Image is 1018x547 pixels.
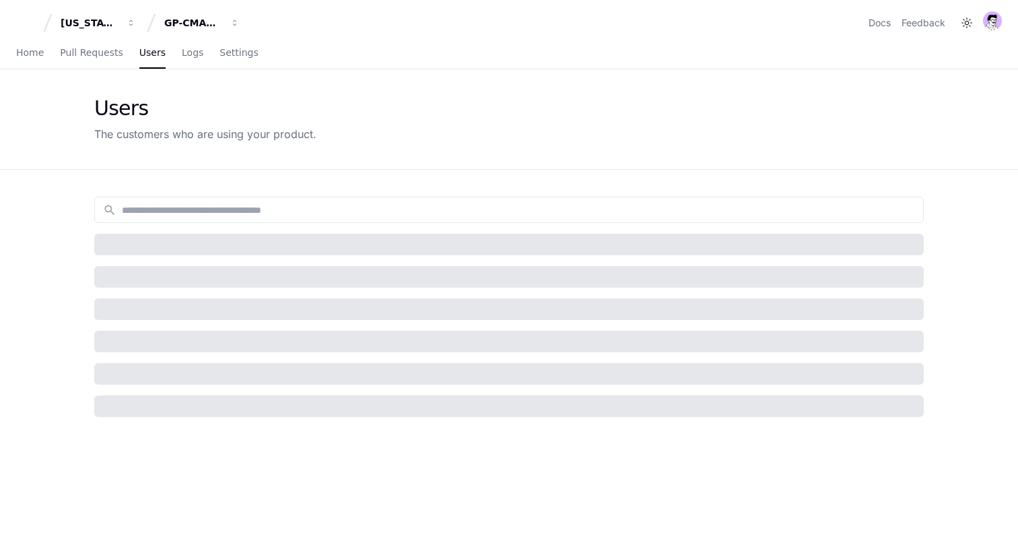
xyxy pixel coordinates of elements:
button: [US_STATE] Pacific [55,11,141,35]
span: Pull Requests [60,49,123,57]
div: GP-CMAG-MP2 [164,16,222,30]
a: Pull Requests [60,38,123,69]
a: Docs [869,16,891,30]
div: The customers who are using your product. [94,126,316,142]
span: Users [139,49,166,57]
button: Feedback [902,16,945,30]
img: avatar [983,11,1002,30]
span: Logs [182,49,203,57]
a: Logs [182,38,203,69]
a: Settings [219,38,258,69]
div: Users [94,96,316,121]
div: [US_STATE] Pacific [61,16,118,30]
mat-icon: search [103,203,116,217]
span: Home [16,49,44,57]
span: Settings [219,49,258,57]
a: Users [139,38,166,69]
a: Home [16,38,44,69]
button: GP-CMAG-MP2 [159,11,245,35]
